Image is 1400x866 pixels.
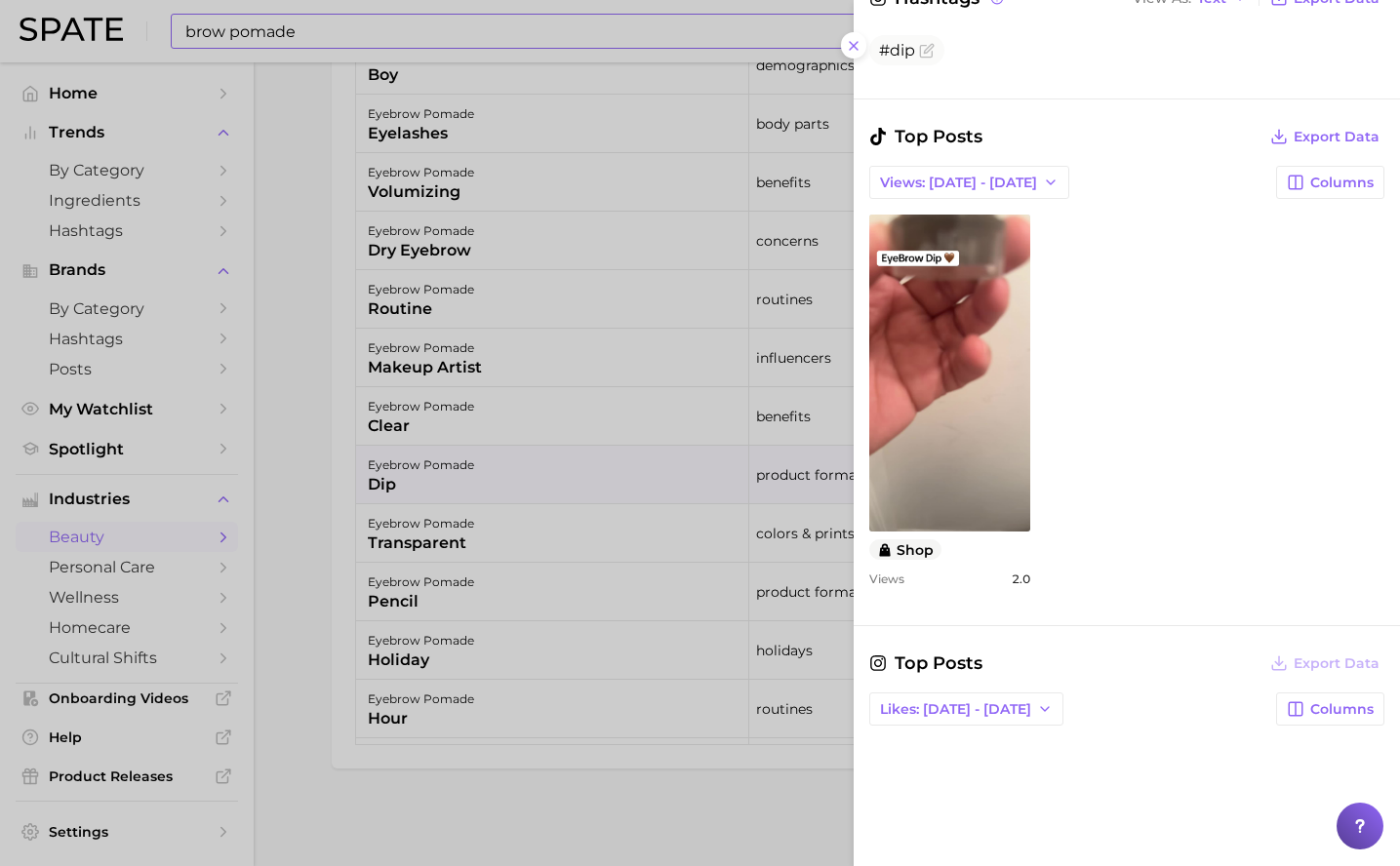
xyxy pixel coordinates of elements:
button: Columns [1276,166,1384,199]
button: Likes: [DATE] - [DATE] [869,692,1063,726]
span: Top Posts [869,123,982,150]
span: Columns [1310,701,1374,718]
span: Likes: [DATE] - [DATE] [880,701,1031,718]
span: #dip [879,41,915,59]
span: Export Data [1294,129,1380,145]
button: Export Data [1265,649,1384,677]
button: shop [869,539,941,560]
button: Views: [DATE] - [DATE] [869,166,1069,199]
span: Top Posts [869,649,982,677]
span: 2.0 [1012,571,1030,586]
span: Export Data [1294,655,1380,672]
button: Export Data [1265,123,1384,150]
span: Columns [1310,175,1374,191]
button: Columns [1276,692,1384,726]
button: Flag as miscategorized or irrelevant [919,43,935,59]
span: Views: [DATE] - [DATE] [880,175,1037,191]
span: Views [869,571,904,586]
